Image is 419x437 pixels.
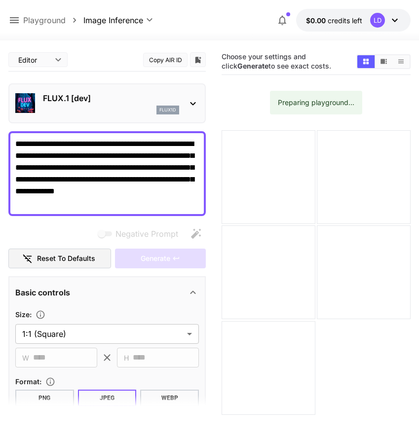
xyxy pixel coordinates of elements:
[159,107,176,113] p: flux1d
[15,88,199,118] div: FLUX.1 [dev]flux1d
[296,9,411,32] button: $0.00LD
[41,377,59,387] button: Choose the file format for the output image.
[78,390,137,406] button: JPEG
[15,310,32,319] span: Size :
[23,14,83,26] nav: breadcrumb
[23,14,66,26] a: Playground
[22,352,29,364] span: W
[392,55,410,68] button: Show media in list view
[115,228,178,240] span: Negative Prompt
[306,16,328,25] span: $0.00
[370,13,385,28] div: LD
[18,55,49,65] span: Editor
[357,55,375,68] button: Show media in grid view
[328,16,362,25] span: credits left
[32,310,49,320] button: Adjust the dimensions of the generated image by specifying its width and height in pixels, or sel...
[124,352,129,364] span: H
[22,328,183,340] span: 1:1 (Square)
[356,54,411,69] div: Show media in grid viewShow media in video viewShow media in list view
[15,390,74,406] button: PNG
[222,52,331,70] span: Choose your settings and click to see exact costs.
[96,227,186,240] span: Negative prompts are not compatible with the selected model.
[278,94,354,111] div: Preparing playground...
[193,54,202,66] button: Add to library
[15,377,41,386] span: Format :
[15,281,199,304] div: Basic controls
[306,15,362,26] div: $0.00
[237,62,268,70] b: Generate
[83,14,143,26] span: Image Inference
[15,287,70,298] p: Basic controls
[375,55,392,68] button: Show media in video view
[43,92,179,104] p: FLUX.1 [dev]
[143,53,188,67] button: Copy AIR ID
[8,249,111,269] button: Reset to defaults
[140,390,199,406] button: WEBP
